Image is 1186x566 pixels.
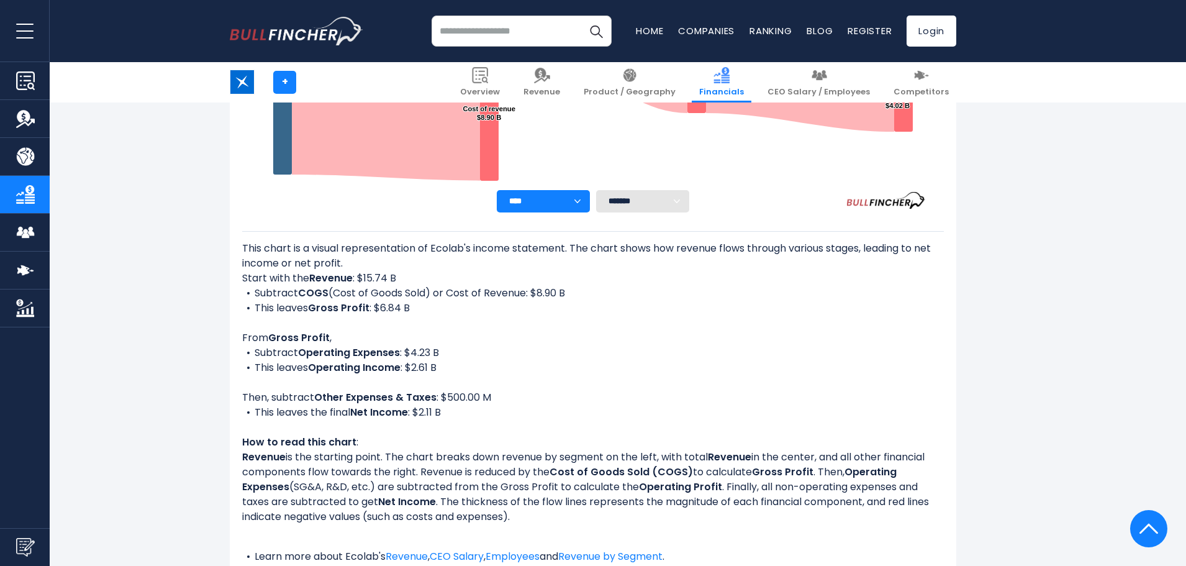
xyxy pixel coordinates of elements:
img: bullfincher logo [230,17,363,45]
span: Competitors [894,87,949,98]
b: How to read this chart [242,435,356,449]
b: Net Income [350,405,408,419]
li: Subtract : $4.23 B [242,345,944,360]
a: Register [848,24,892,37]
b: Gross Profit [752,465,813,479]
b: Cost of Goods Sold (COGS) [550,465,693,479]
b: Operating Profit [639,480,722,494]
a: Go to homepage [230,17,363,45]
b: Operating Income [308,360,401,375]
b: Revenue [242,450,286,464]
a: Revenue by Segment [558,549,663,564]
b: Revenue [309,271,353,285]
button: Search [581,16,612,47]
a: CEO Salary / Employees [760,62,877,103]
a: CEO Salary [430,549,484,564]
li: Subtract (Cost of Goods Sold) or Cost of Revenue: $8.90 B [242,286,944,301]
b: Gross Profit [268,331,330,345]
span: Financials [699,87,744,98]
a: Product / Geography [576,62,683,103]
li: This leaves : $6.84 B [242,301,944,316]
span: Product / Geography [584,87,676,98]
a: Competitors [886,62,956,103]
img: ECL logo [230,70,254,94]
a: Home [636,24,663,37]
li: This leaves the final : $2.11 B [242,405,944,420]
li: Learn more about Ecolab's , , and . [242,549,944,564]
a: Revenue [516,62,568,103]
a: Blog [807,24,833,37]
b: Operating Expenses [242,465,897,494]
b: Other Expenses & Taxes [314,390,437,404]
a: Companies [678,24,735,37]
b: Gross Profit [308,301,369,315]
span: Revenue [523,87,560,98]
span: CEO Salary / Employees [767,87,870,98]
b: Net Income [378,495,436,509]
li: This leaves : $2.61 B [242,360,944,375]
p: is the starting point. The chart breaks down revenue by segment on the left, with total in the ce... [242,450,944,524]
a: Ranking [749,24,792,37]
a: + [273,71,296,94]
a: Overview [453,62,507,103]
a: Financials [692,62,751,103]
a: Login [907,16,956,47]
span: Overview [460,87,500,98]
a: Employees [486,549,540,564]
b: Operating Expenses [298,345,400,360]
b: Revenue [708,450,751,464]
text: Cost of revenue $8.90 B [463,105,515,121]
a: Revenue [386,549,428,564]
b: COGS [298,286,328,300]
